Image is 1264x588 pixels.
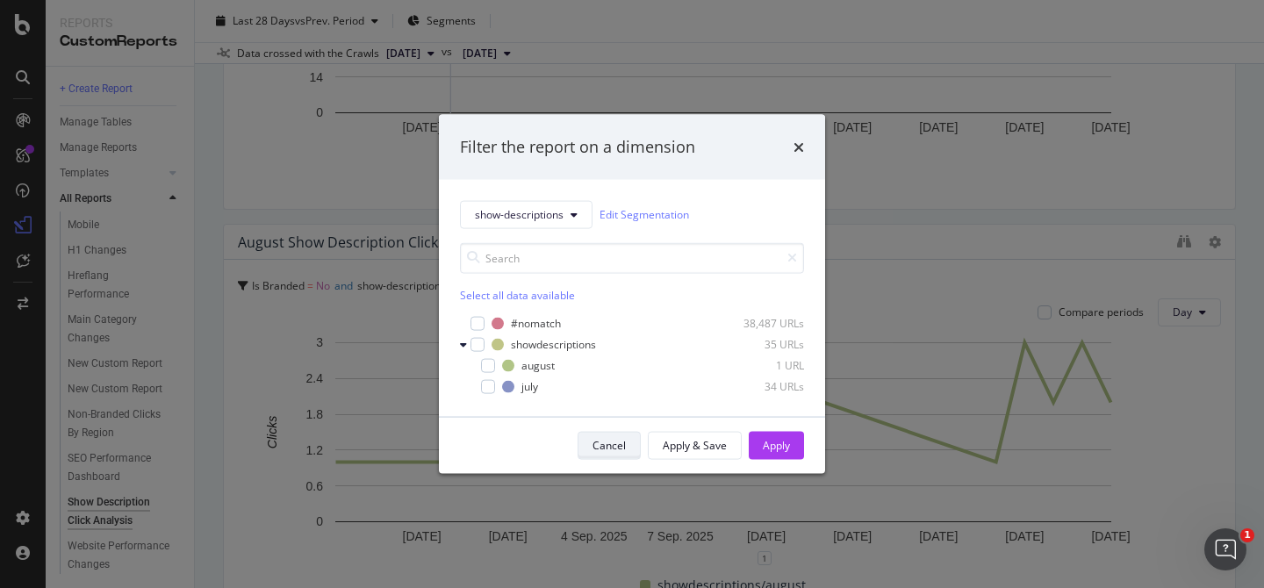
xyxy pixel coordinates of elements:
a: Edit Segmentation [600,205,689,224]
div: #nomatch [511,316,561,331]
div: showdescriptions [511,337,596,352]
span: show-descriptions [475,207,564,222]
input: Search [460,242,804,273]
div: Select all data available [460,287,804,302]
div: Filter the report on a dimension [460,136,695,159]
div: 38,487 URLs [718,316,804,331]
div: Apply & Save [663,438,727,453]
div: Apply [763,438,790,453]
div: 34 URLs [718,379,804,394]
button: show-descriptions [460,200,592,228]
span: 1 [1240,528,1254,542]
div: 35 URLs [718,337,804,352]
div: Cancel [592,438,626,453]
div: july [521,379,538,394]
button: Cancel [578,431,641,459]
iframe: Intercom live chat [1204,528,1246,570]
button: Apply [749,431,804,459]
div: modal [439,115,825,474]
div: times [794,136,804,159]
div: august [521,358,555,373]
div: 1 URL [718,358,804,373]
button: Apply & Save [648,431,742,459]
